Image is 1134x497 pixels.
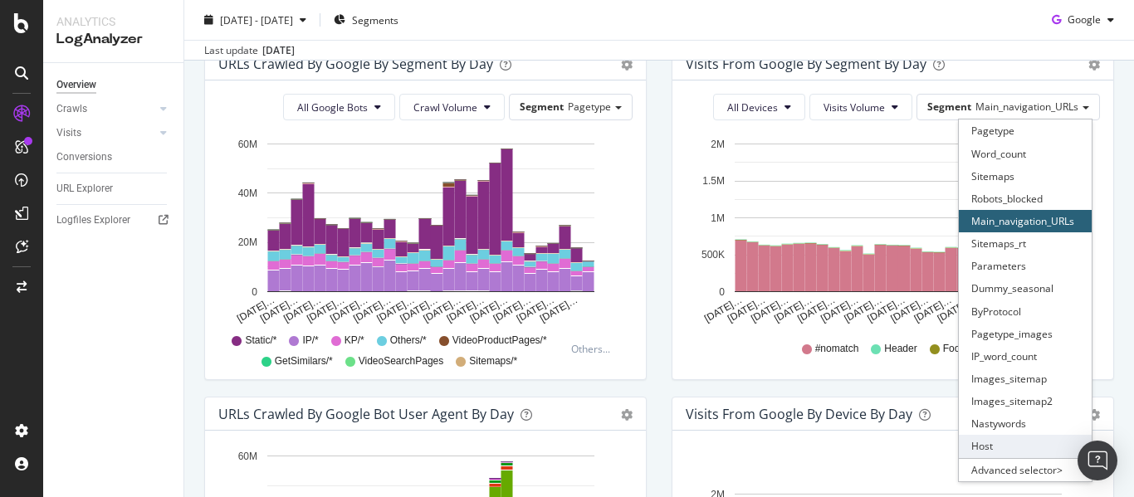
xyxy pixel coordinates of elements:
span: Others/* [390,334,427,348]
div: [DATE] [262,43,295,58]
div: URLs Crawled by Google By Segment By Day [218,56,493,72]
div: Visits [56,124,81,142]
div: Word_count [959,143,1092,165]
div: Pagetype [959,119,1092,142]
div: Images_sitemap2 [959,390,1092,412]
a: Conversions [56,149,172,166]
span: Segment [520,100,564,114]
span: Pagetype [568,100,611,114]
div: Advanced selector > [959,458,1092,481]
span: Visits Volume [824,100,885,115]
div: IP_word_count [959,345,1092,368]
span: All Google Bots [297,100,368,115]
span: Main_navigation_URLs [975,100,1078,114]
div: Logfiles Explorer [56,212,130,229]
span: VideoSearchPages [359,354,444,368]
div: gear [621,59,633,71]
span: Google [1068,12,1101,27]
div: gear [1088,59,1100,71]
text: 2M [711,139,725,150]
span: VideoProductPages/* [452,334,547,348]
div: Main_navigation_URLs [959,210,1092,232]
div: Overview [56,76,96,94]
div: Visits From Google By Device By Day [686,406,912,422]
div: Sitemaps_rt [959,232,1092,255]
span: [DATE] - [DATE] [220,12,293,27]
div: Images_sitemap [959,368,1092,390]
text: 60M [238,139,257,150]
div: Dummy_seasonal [959,277,1092,300]
button: Visits Volume [809,94,912,120]
button: Segments [327,7,405,33]
div: URL Explorer [56,180,113,197]
span: Segments [352,12,398,27]
div: Crawls [56,100,87,118]
div: Sitemaps [959,165,1092,188]
div: gear [621,409,633,421]
text: 0 [252,286,257,298]
div: Others... [571,342,618,356]
div: URLs Crawled by Google bot User Agent By Day [218,406,514,422]
span: #nomatch [815,342,859,356]
span: Crawl Volume [413,100,477,115]
span: Static/* [245,334,276,348]
text: 20M [238,237,257,249]
div: Analytics [56,13,170,30]
div: Pagetype_images [959,323,1092,345]
button: [DATE] - [DATE] [198,7,313,33]
text: 1M [711,212,725,224]
div: Open Intercom Messenger [1078,441,1117,480]
button: Google [1045,7,1121,33]
text: 500K [701,249,725,261]
svg: A chart. [686,134,1094,326]
text: 0 [719,286,725,298]
button: Crawl Volume [399,94,505,120]
a: Visits [56,124,155,142]
span: GetSimilars/* [275,354,333,368]
text: 40M [238,188,257,199]
button: All Devices [713,94,805,120]
div: Conversions [56,149,112,166]
div: Nastywords [959,412,1092,435]
div: Last update [204,43,295,58]
text: 1.5M [702,175,725,187]
span: Segment [927,100,971,114]
div: ByProtocol [959,300,1092,323]
a: Overview [56,76,172,94]
div: Visits from Google By Segment By Day [686,56,926,72]
svg: A chart. [218,134,627,326]
a: URL Explorer [56,180,172,197]
span: Sitemaps/* [469,354,517,368]
span: Header [884,342,916,356]
text: 60M [238,451,257,462]
span: Footer [943,342,972,356]
button: All Google Bots [283,94,395,120]
a: Crawls [56,100,155,118]
div: Parameters [959,255,1092,277]
a: Logfiles Explorer [56,212,172,229]
div: gear [1088,409,1100,421]
div: Host [959,435,1092,457]
span: All Devices [727,100,778,115]
div: LogAnalyzer [56,30,170,49]
div: Robots_blocked [959,188,1092,210]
